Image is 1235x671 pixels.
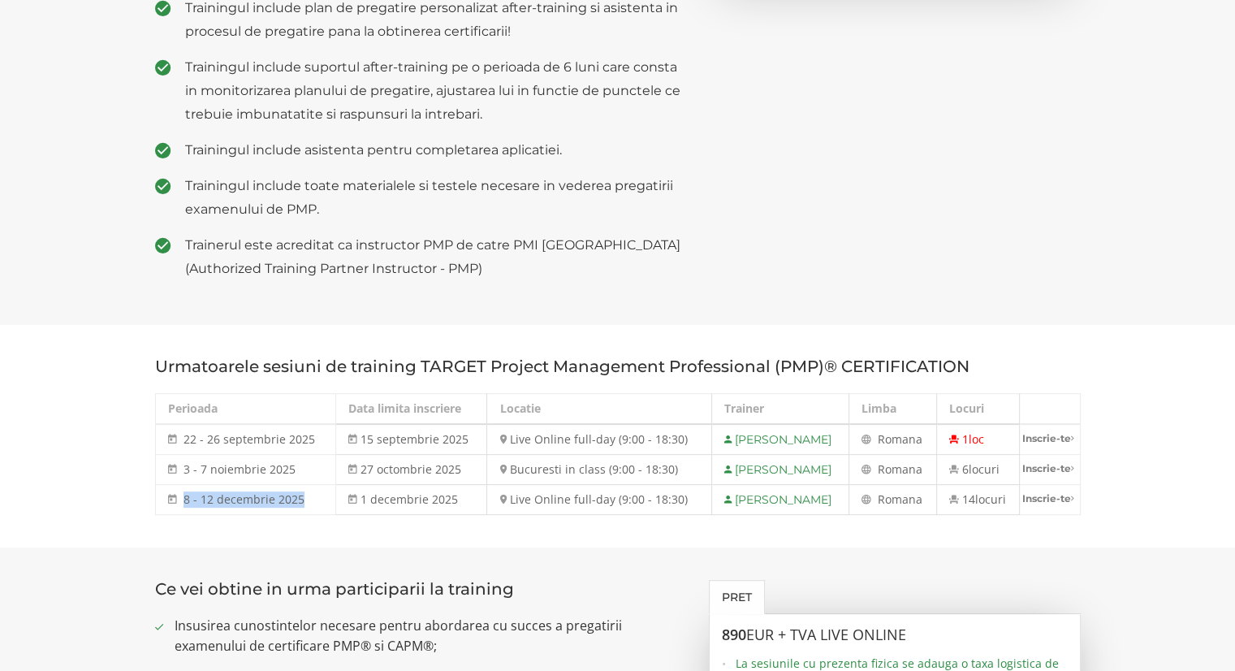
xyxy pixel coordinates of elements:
a: Inscrie-te [1020,485,1080,512]
span: Ro [878,461,892,477]
span: EUR + TVA LIVE ONLINE [746,625,906,644]
span: 22 - 26 septembrie 2025 [184,431,315,447]
th: Limba [849,394,936,425]
a: Inscrie-te [1020,425,1080,452]
th: Perioada [155,394,335,425]
td: 1 [936,424,1019,455]
td: 27 octombrie 2025 [335,455,487,485]
span: Trainingul include toate materialele si testele necesare in vederea pregatirii examenului de PMP. [185,174,685,221]
span: mana [892,431,922,447]
th: Locuri [936,394,1019,425]
h3: Urmatoarele sesiuni de training TARGET Project Management Professional (PMP)® CERTIFICATION [155,357,1081,375]
td: 14 [936,485,1019,515]
td: Bucuresti in class (9:00 - 18:30) [487,455,712,485]
span: mana [892,491,922,507]
td: 1 decembrie 2025 [335,485,487,515]
span: locuri [969,461,1000,477]
span: Trainingul include asistenta pentru completarea aplicatiei. [185,138,685,162]
span: locuri [975,491,1006,507]
span: loc [969,431,984,447]
td: 6 [936,455,1019,485]
span: mana [892,461,922,477]
th: Locatie [487,394,712,425]
td: [PERSON_NAME] [712,485,849,515]
a: Pret [709,580,765,614]
span: 3 - 7 noiembrie 2025 [184,461,296,477]
span: Trainerul este acreditat ca instructor PMP de catre PMI [GEOGRAPHIC_DATA] (Authorized Training Pa... [185,233,685,280]
span: Insusirea cunostintelor necesare pentru abordarea cu succes a pregatirii examenului de certificar... [175,616,685,656]
span: Ro [878,491,892,507]
td: Live Online full-day (9:00 - 18:30) [487,424,712,455]
th: Data limita inscriere [335,394,487,425]
h3: 890 [722,627,1068,643]
span: Ro [878,431,892,447]
td: [PERSON_NAME] [712,424,849,455]
th: Trainer [712,394,849,425]
span: Trainingul include suportul after-training pe o perioada de 6 luni care consta in monitorizarea p... [185,55,685,126]
td: 15 septembrie 2025 [335,424,487,455]
td: [PERSON_NAME] [712,455,849,485]
td: Live Online full-day (9:00 - 18:30) [487,485,712,515]
h3: Ce vei obtine in urma participarii la training [155,580,685,598]
span: 8 - 12 decembrie 2025 [184,491,304,507]
a: Inscrie-te [1020,455,1080,482]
